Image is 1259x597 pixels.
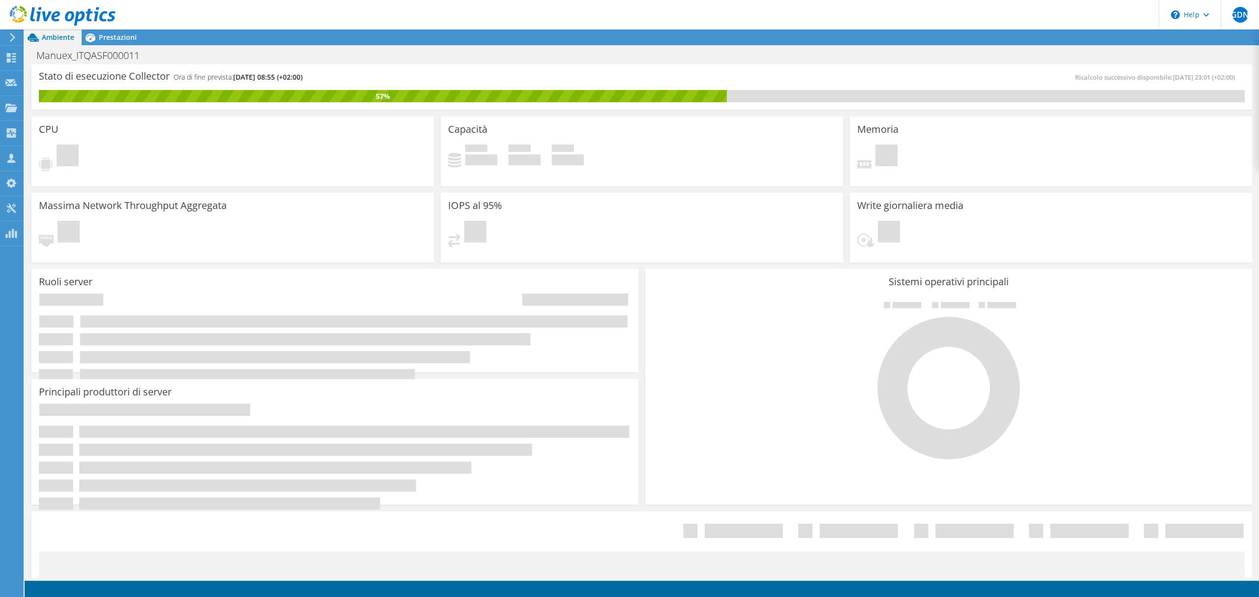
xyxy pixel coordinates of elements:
h3: Write giornaliera media [857,200,963,211]
h1: Manuex_ITQASF000011 [32,50,155,61]
h3: Massima Network Throughput Aggregata [39,200,227,211]
h3: Sistemi operativi principali [653,276,1245,287]
span: [DATE] 23:01 (+02:00) [1173,73,1235,82]
h3: IOPS al 95% [448,200,502,211]
h3: Ruoli server [39,276,92,287]
span: In sospeso [464,221,486,245]
span: In sospeso [58,221,80,245]
h4: 0 GiB [465,154,497,165]
span: Ambiente [42,32,74,42]
h3: Principali produttori di server [39,387,172,397]
svg: \n [1171,10,1180,19]
h4: 0 GiB [509,154,540,165]
span: GDN [1232,7,1248,23]
span: In sospeso [878,221,900,245]
div: 57% [39,91,727,102]
span: [DATE] 08:55 (+02:00) [233,72,302,82]
span: In sospeso [875,145,898,169]
h3: Capacità [448,124,487,135]
span: In uso [465,145,487,154]
span: In sospeso [57,145,79,169]
h3: Memoria [857,124,899,135]
h4: Ora di fine prevista: [174,72,302,83]
span: Prestazioni [99,32,137,42]
span: Disponibile [509,145,531,154]
h3: CPU [39,124,59,135]
span: Totale [552,145,574,154]
span: Ricalcolo successivo disponibile: [1075,73,1240,82]
h4: 0 GiB [552,154,584,165]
